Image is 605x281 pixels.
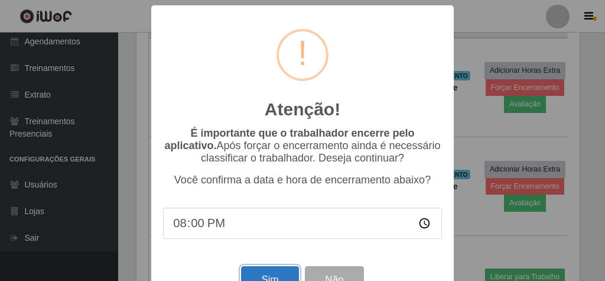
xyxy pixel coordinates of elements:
h2: Atenção! [265,99,340,120]
b: É importante que o trabalhador encerre pelo aplicativo. [164,127,414,151]
p: Você confirma a data e hora de encerramento abaixo? [163,174,442,186]
p: Após forçar o encerramento ainda é necessário classificar o trabalhador. Deseja continuar? [163,127,442,164]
